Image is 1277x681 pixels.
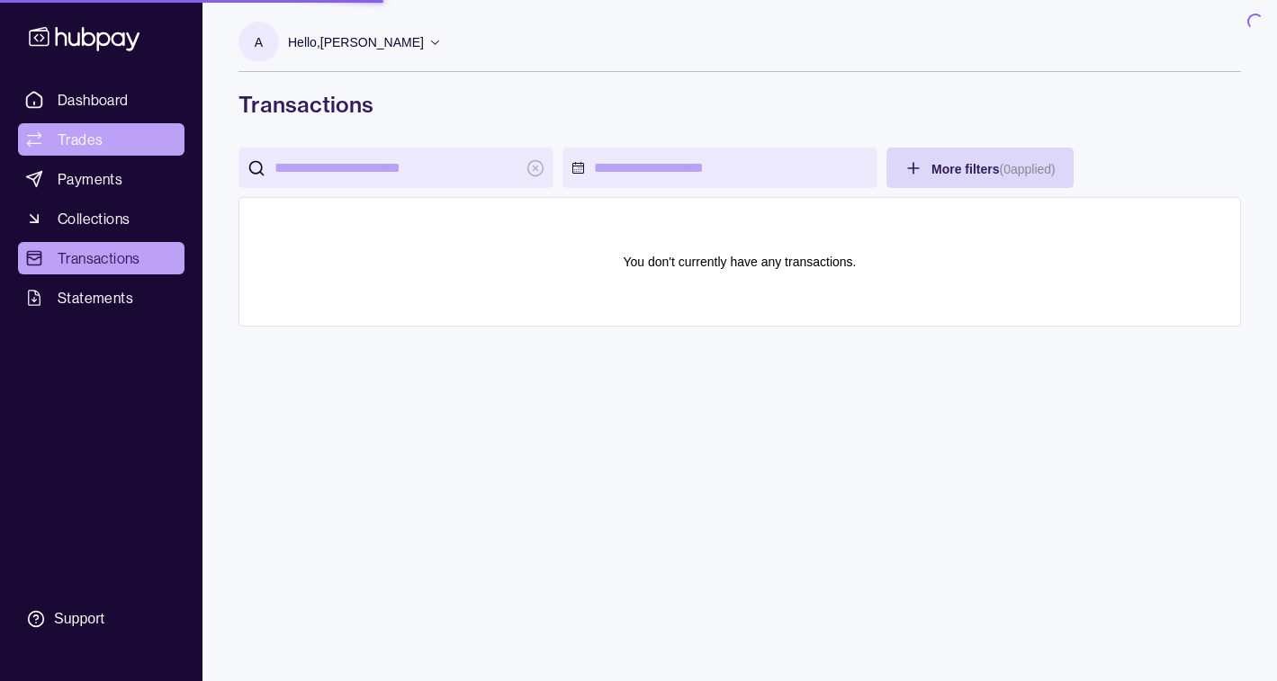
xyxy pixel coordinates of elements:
[886,148,1074,188] button: More filters(0applied)
[54,609,104,629] div: Support
[18,202,184,235] a: Collections
[999,162,1055,176] p: ( 0 applied)
[274,148,517,188] input: search
[18,123,184,156] a: Trades
[18,242,184,274] a: Transactions
[255,32,263,52] p: A
[18,282,184,314] a: Statements
[18,84,184,116] a: Dashboard
[58,89,129,111] span: Dashboard
[58,208,130,229] span: Collections
[18,600,184,638] a: Support
[58,129,103,150] span: Trades
[58,168,122,190] span: Payments
[931,162,1056,176] span: More filters
[238,90,1241,119] h1: Transactions
[624,252,857,272] p: You don't currently have any transactions.
[58,287,133,309] span: Statements
[18,163,184,195] a: Payments
[58,247,140,269] span: Transactions
[288,32,424,52] p: Hello, [PERSON_NAME]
